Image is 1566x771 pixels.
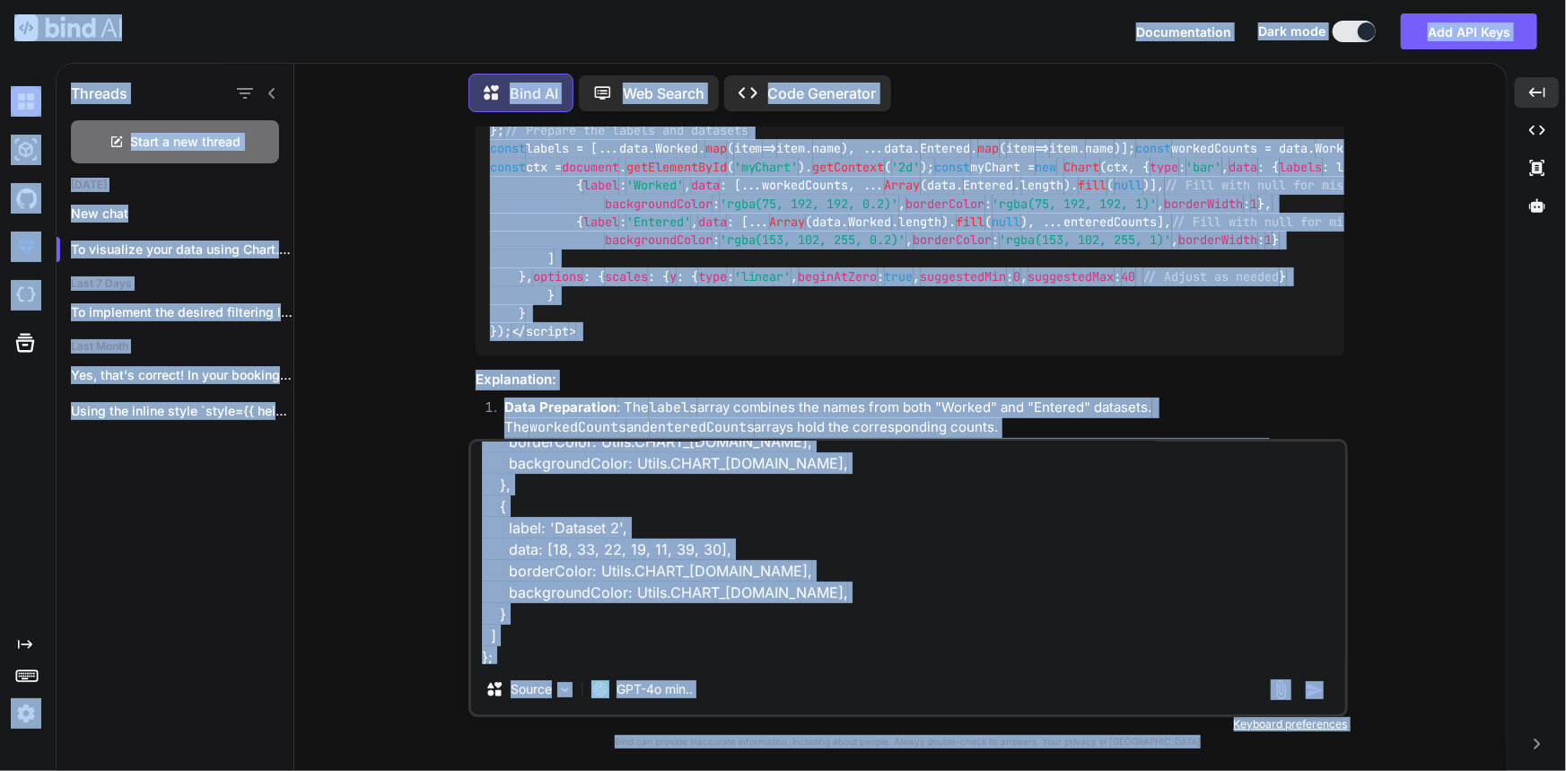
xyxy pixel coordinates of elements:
[57,178,293,192] h2: [DATE]
[849,214,892,230] span: Worked
[504,398,1344,438] p: : The array combines the names from both "Worked" and "Entered" datasets. The and arrays hold the...
[1306,681,1324,699] img: icon
[71,83,127,104] h1: Threads
[720,232,906,249] span: 'rgba(153, 102, 255, 0.2)'
[1172,214,1438,230] span: // Fill with null for missing entries
[11,698,41,729] img: settings
[490,141,526,157] span: const
[605,269,648,285] span: scales
[964,178,1014,194] span: Entered
[623,83,704,104] p: Web Search
[504,399,617,416] strong: Data Preparation
[562,159,619,175] span: document
[799,269,878,285] span: beginAtZero
[1165,178,1430,194] span: // Fill with null for missing entries
[1086,141,1115,157] span: name
[617,680,693,698] p: GPT-4o min..
[1143,269,1280,285] span: // Adjust as needed
[1064,159,1100,175] span: Chart
[1179,232,1258,249] span: borderWidth
[1000,232,1172,249] span: 'rgba(153, 102, 255, 1)'
[1007,141,1050,157] span: =>
[1251,196,1258,212] span: 1
[626,159,727,175] span: getElementById
[1136,22,1231,41] button: Documentation
[885,269,914,285] span: true
[1136,141,1172,157] span: const
[1122,269,1136,285] span: 40
[1186,159,1222,175] span: 'bar'
[57,339,293,354] h2: Last Month
[1079,178,1107,194] span: fill
[1150,159,1179,175] span: type
[510,83,558,104] p: Bind AI
[471,442,1345,664] textarea: const DATA_COUNT = 7; const NUMBER_CFG = {count: DATA_COUNT, min: 0, max: 100}; const labels = Ut...
[11,183,41,214] img: githubDark
[605,232,713,249] span: backgroundColor
[1014,269,1021,285] span: 0
[626,178,684,194] span: 'Worked'
[71,303,293,321] p: To implement the desired filtering logic for...
[1265,232,1273,249] span: 1
[899,214,942,230] span: length
[993,214,1021,230] span: null
[1280,159,1323,175] span: labels
[921,269,1007,285] span: suggestedMin
[691,178,720,194] span: data
[71,402,293,420] p: Using the inline style `style={{ height: "calc(100%...
[1316,141,1359,157] span: Worked
[11,86,41,117] img: darkChat
[1229,159,1258,175] span: data
[734,141,777,157] span: =>
[655,141,698,157] span: Worked
[1401,13,1537,49] button: Add API Keys
[71,241,293,258] p: To visualize your data using Chart.js wi...
[11,135,41,165] img: darkAi-studio
[468,717,1348,732] p: Keyboard preferences
[649,399,697,416] code: labels
[583,214,619,230] span: label
[993,196,1158,212] span: 'rgba(75, 192, 192, 1)'
[529,418,626,436] code: workedCounts
[533,269,583,285] span: options
[476,370,1344,390] h3: Explanation:
[1258,22,1325,40] span: Dark mode
[504,122,748,138] span: // Prepare the labels and datasets
[1007,141,1036,157] span: item
[1021,178,1064,194] span: length
[914,232,993,249] span: borderColor
[591,680,609,698] img: GPT-4o mini
[698,214,727,230] span: data
[935,159,971,175] span: const
[1165,196,1244,212] span: borderWidth
[71,205,293,223] p: New chat
[14,14,122,41] img: Bind AI
[1028,269,1115,285] span: suggestedMax
[705,141,727,157] span: map
[698,269,727,285] span: type
[978,141,1000,157] span: map
[770,214,806,230] span: Array
[626,214,691,230] span: 'Entered'
[583,178,619,194] span: label
[813,141,842,157] span: name
[650,418,755,436] code: enteredCounts
[11,232,41,262] img: premium
[1136,24,1231,39] span: Documentation
[885,178,921,194] span: Array
[734,269,792,285] span: 'linear'
[720,196,899,212] span: 'rgba(75, 192, 192, 0.2)'
[11,280,41,311] img: cloudideIcon
[526,324,569,340] span: script
[512,324,576,340] span: </ >
[1271,679,1291,700] img: attachment
[892,159,921,175] span: '2d'
[957,214,985,230] span: fill
[57,276,293,291] h2: Last 7 Days
[734,141,763,157] span: item
[768,83,877,104] p: Code Generator
[921,141,971,157] span: Entered
[131,133,241,151] span: Start a new thread
[71,366,293,384] p: Yes, that's correct! In your booking form,...
[906,196,985,212] span: borderColor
